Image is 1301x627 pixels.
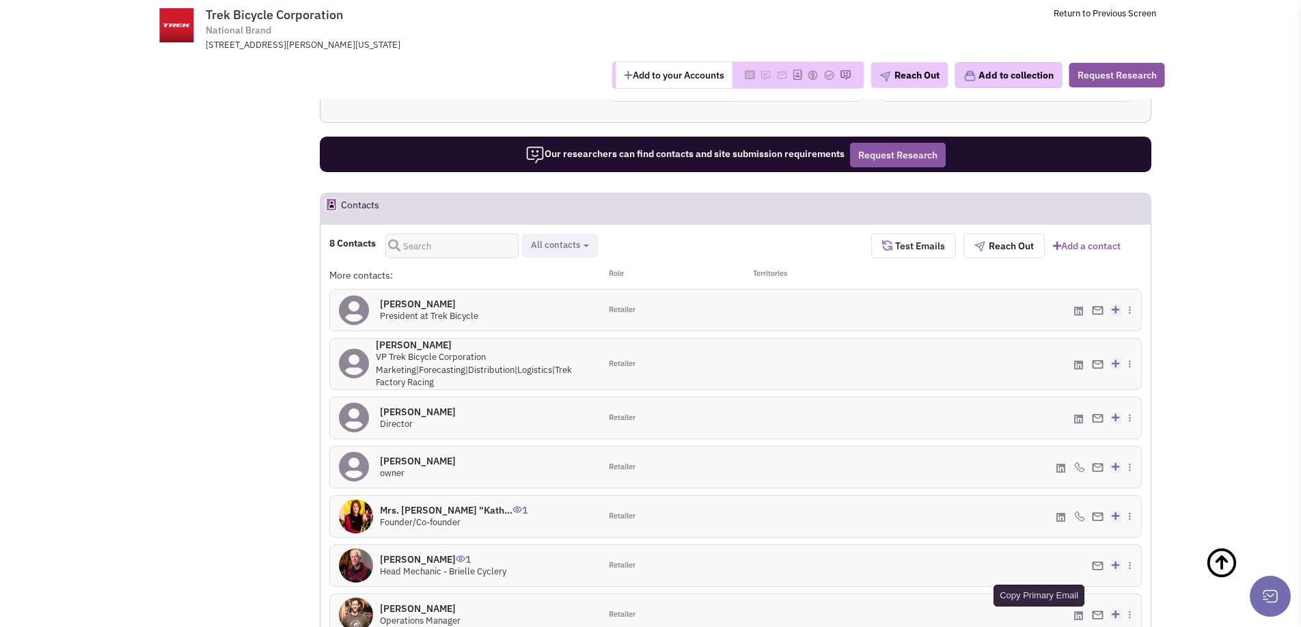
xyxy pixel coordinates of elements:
a: Back To Top [1205,533,1274,622]
img: Email%20Icon.png [1092,611,1104,619]
button: Add to your Accounts [616,62,732,88]
a: Return to Previous Screen [1054,8,1156,19]
span: Retailer [609,511,635,522]
button: All contacts [527,238,593,253]
span: Retailer [609,359,635,370]
img: Email%20Icon.png [1092,360,1104,369]
div: Role [600,268,735,282]
button: Test Emails [871,234,956,258]
span: All contacts [531,239,580,251]
button: Request Research [850,143,946,167]
div: More contacts: [329,268,600,282]
span: Retailer [609,413,635,423]
h4: [PERSON_NAME] [380,406,456,418]
div: Territories [735,268,871,282]
img: www.trekbikes.com [146,8,208,42]
img: icon-phone.png [1074,511,1085,522]
img: icon-collection-lavender.png [964,70,976,82]
h4: 8 Contacts [329,237,376,249]
img: Email%20Icon.png [1092,561,1104,570]
img: Please add to your accounts [840,70,851,81]
h4: [PERSON_NAME] [380,553,506,566]
img: Email%20Icon.png [1092,463,1104,472]
button: Add to collection [955,62,1063,88]
img: Email%20Icon.png [1092,512,1104,521]
img: Please add to your accounts [808,70,819,81]
img: plane.png [974,241,985,252]
img: icon-UserInteraction.png [456,555,465,562]
img: Please add to your accounts [777,70,788,81]
img: zaGHMwdGtEOJVOrcuEks1A.jpg [339,548,373,583]
span: National Brand [206,23,271,38]
img: icon-UserInteraction.png [512,506,522,513]
img: plane.png [880,71,891,82]
img: 29B0yt76nECNpU6KxuXgqw.jpg [339,499,373,533]
a: Add a contact [1053,239,1121,253]
span: Retailer [609,609,635,620]
span: Trek Bicycle Corporation [206,7,343,23]
span: Our researchers can find contacts and site submission requirements [525,148,845,160]
img: Please add to your accounts [824,70,835,81]
span: Founder/Co-founder [380,516,461,528]
img: icon-researcher-20.png [525,145,545,165]
span: President at Trek Bicycle [380,310,478,322]
span: Director [380,418,413,430]
button: Request Research [1069,63,1165,87]
span: Test Emails [892,240,945,252]
span: Operations Manager [380,615,461,626]
div: Copy Primary Email [994,585,1084,607]
span: VP Trek Bicycle Corporation Marketing|Forecasting|Distribution|Logistics|Trek Factory Racing [376,351,572,388]
span: Retailer [609,560,635,571]
span: owner [380,467,405,479]
input: Search [385,234,519,258]
h4: [PERSON_NAME] [380,455,456,467]
h4: [PERSON_NAME] [380,298,478,310]
span: Retailer [609,305,635,316]
h4: Mrs. [PERSON_NAME] "Kath... [380,504,528,516]
h4: [PERSON_NAME] [376,339,592,351]
span: 1 [456,543,471,566]
span: Retailer [609,462,635,473]
span: 1 [512,494,528,516]
div: [STREET_ADDRESS][PERSON_NAME][US_STATE] [206,39,562,52]
button: Reach Out [871,62,948,88]
img: Email%20Icon.png [1092,306,1104,315]
span: Head Mechanic - Brielle Cyclery [380,566,506,577]
h4: [PERSON_NAME] [380,602,461,615]
button: Reach Out [963,234,1045,258]
img: icon-phone.png [1074,462,1085,473]
h2: Contacts [341,193,379,223]
img: Please add to your accounts [761,70,771,81]
img: Email%20Icon.png [1092,414,1104,423]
